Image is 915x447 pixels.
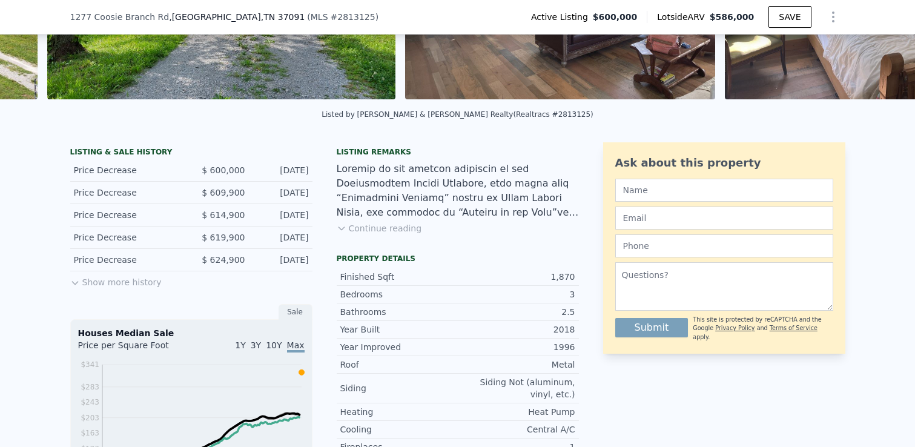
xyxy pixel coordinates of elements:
div: 2.5 [458,306,575,318]
span: , TN 37091 [261,12,305,22]
div: [DATE] [255,254,309,266]
div: Bathrooms [340,306,458,318]
span: Active Listing [531,11,593,23]
div: Price Decrease [74,254,182,266]
tspan: $283 [81,383,99,391]
div: Heating [340,406,458,418]
span: Lotside ARV [657,11,709,23]
button: Continue reading [337,222,422,234]
div: Heat Pump [458,406,575,418]
span: # 2813125 [331,12,375,22]
div: Price Decrease [74,231,182,243]
button: SAVE [768,6,811,28]
span: 10Y [266,340,282,350]
div: [DATE] [255,209,309,221]
div: Loremip do sit ametcon adipiscin el sed Doeiusmodtem Incidi Utlabore, etdo magna aliq “Enimadmini... [337,162,579,220]
span: , [GEOGRAPHIC_DATA] [169,11,305,23]
span: $ 624,900 [202,255,245,265]
div: Year Improved [340,341,458,353]
button: Show Options [821,5,845,29]
tspan: $243 [81,398,99,406]
input: Email [615,207,833,230]
div: Sale [279,304,312,320]
div: Central A/C [458,423,575,435]
span: 1Y [235,340,245,350]
div: [DATE] [255,187,309,199]
input: Phone [615,234,833,257]
div: Property details [337,254,579,263]
span: $600,000 [593,11,638,23]
span: $ 614,900 [202,210,245,220]
div: Bedrooms [340,288,458,300]
div: Ask about this property [615,154,833,171]
a: Terms of Service [770,325,818,331]
div: Siding Not (aluminum, vinyl, etc.) [458,376,575,400]
span: Max [287,340,305,353]
div: Listing remarks [337,147,579,157]
div: [DATE] [255,231,309,243]
div: Houses Median Sale [78,327,305,339]
div: Price per Square Foot [78,339,191,359]
div: LISTING & SALE HISTORY [70,147,312,159]
button: Submit [615,318,689,337]
div: 2018 [458,323,575,336]
input: Name [615,179,833,202]
div: 3 [458,288,575,300]
div: ( ) [307,11,378,23]
div: Year Built [340,323,458,336]
span: 1277 Coosie Branch Rd [70,11,170,23]
span: MLS [311,12,328,22]
div: Finished Sqft [340,271,458,283]
div: Metal [458,359,575,371]
div: Cooling [340,423,458,435]
div: This site is protected by reCAPTCHA and the Google and apply. [693,316,833,342]
tspan: $341 [81,360,99,369]
span: 3Y [251,340,261,350]
button: Show more history [70,271,162,288]
div: Listed by [PERSON_NAME] & [PERSON_NAME] Realty (Realtracs #2813125) [322,110,593,119]
div: Roof [340,359,458,371]
div: 1,870 [458,271,575,283]
div: Price Decrease [74,187,182,199]
span: $ 600,000 [202,165,245,175]
div: Price Decrease [74,164,182,176]
div: Price Decrease [74,209,182,221]
span: $ 619,900 [202,233,245,242]
span: $ 609,900 [202,188,245,197]
tspan: $203 [81,414,99,422]
span: $586,000 [710,12,755,22]
div: [DATE] [255,164,309,176]
div: 1996 [458,341,575,353]
div: Siding [340,382,458,394]
tspan: $163 [81,429,99,437]
a: Privacy Policy [715,325,755,331]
